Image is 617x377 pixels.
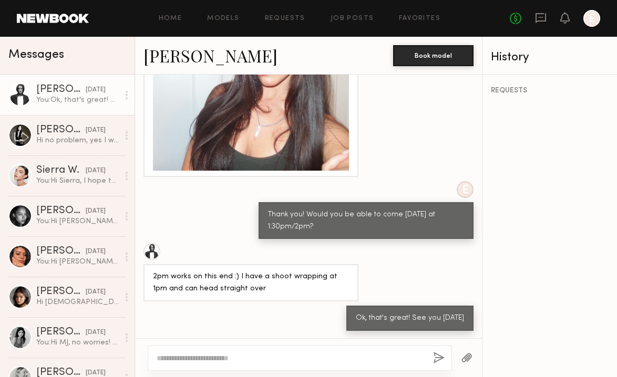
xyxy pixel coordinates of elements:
[86,166,106,176] div: [DATE]
[36,257,119,267] div: You: Hi [PERSON_NAME], I hope this message finds you well. I’m reaching out on behalf of [PERSON_...
[393,45,474,66] button: Book model
[331,15,374,22] a: Job Posts
[86,287,106,297] div: [DATE]
[143,44,277,67] a: [PERSON_NAME]
[86,206,106,216] div: [DATE]
[36,165,86,176] div: Sierra W.
[393,50,474,59] a: Book model
[36,206,86,216] div: [PERSON_NAME]
[36,125,86,135] div: [PERSON_NAME]
[265,15,305,22] a: Requests
[36,338,119,348] div: You: Hi MJ, no worries! We are continuously shooting and always looking for additional models - l...
[399,15,440,22] a: Favorites
[491,87,609,95] div: REQUESTS
[36,135,119,145] div: Hi no problem, yes I would be available! My phone number is [PHONE_NUMBER] just in case!
[356,312,464,324] div: Ok, that's great! See you [DATE]
[491,51,609,64] div: History
[207,15,239,22] a: Models
[36,246,86,257] div: [PERSON_NAME]
[86,85,106,95] div: [DATE]
[36,327,86,338] div: [PERSON_NAME]
[153,271,349,295] div: 2pm works on this end :) I have a shoot wrapping at 1pm and can head straight over
[583,10,600,27] a: E
[86,125,106,135] div: [DATE]
[36,176,119,186] div: You: Hi Sierra, I hope this message finds you well. I’m reaching out on behalf of [PERSON_NAME], ...
[36,95,119,105] div: You: Ok, that's great! See you [DATE]
[36,85,86,95] div: [PERSON_NAME]
[86,247,106,257] div: [DATE]
[36,216,119,226] div: You: Hi [PERSON_NAME], I hope this message finds you well. I’m reaching out on behalf of [PERSON_...
[86,328,106,338] div: [DATE]
[8,49,64,61] span: Messages
[159,15,182,22] a: Home
[268,209,464,233] div: Thank you! Would you be able to come [DATE] at 1:30pm/2pm?
[36,297,119,307] div: Hi [DEMOGRAPHIC_DATA], I just signed in!
[36,287,86,297] div: [PERSON_NAME]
